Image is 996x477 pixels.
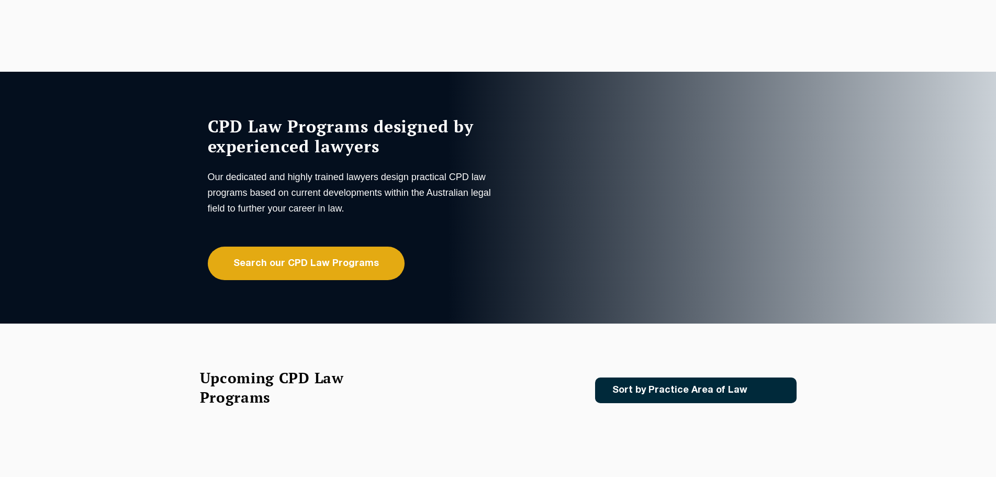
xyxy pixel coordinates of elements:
p: Our dedicated and highly trained lawyers design practical CPD law programs based on current devel... [208,169,496,216]
a: Sort by Practice Area of Law [595,378,797,403]
h2: Upcoming CPD Law Programs [200,368,370,407]
img: Icon [764,386,776,395]
h1: CPD Law Programs designed by experienced lawyers [208,116,496,156]
a: Search our CPD Law Programs [208,247,405,280]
